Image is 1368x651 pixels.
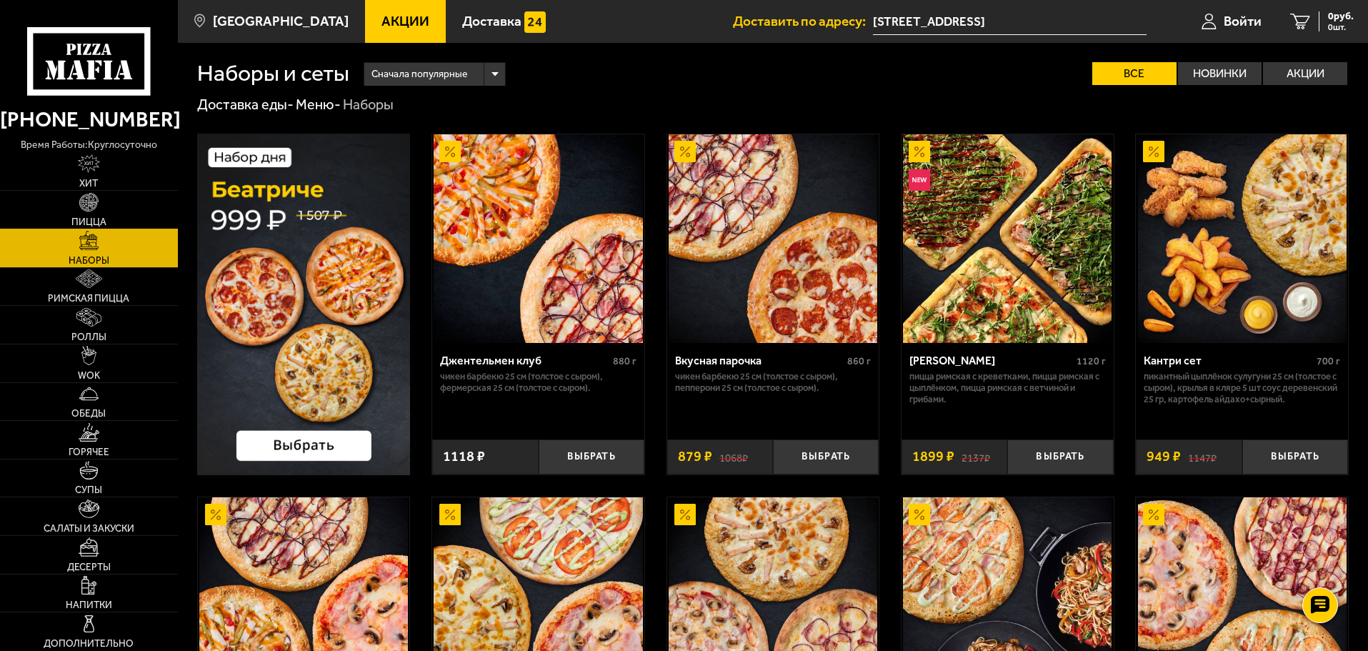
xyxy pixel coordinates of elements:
[613,355,636,367] span: 880 г
[674,504,696,525] img: Акционный
[48,294,129,304] span: Римская пицца
[296,96,341,113] a: Меню-
[902,134,1114,343] a: АкционныйНовинкаМама Миа
[1077,355,1106,367] span: 1120 г
[66,600,112,610] span: Напитки
[847,355,871,367] span: 860 г
[44,524,134,534] span: Салаты и закуски
[912,449,954,464] span: 1899 ₽
[733,14,873,28] span: Доставить по адресу:
[343,96,394,114] div: Наборы
[1007,439,1113,474] button: Выбрать
[71,217,106,227] span: Пицца
[1242,439,1348,474] button: Выбрать
[213,14,349,28] span: [GEOGRAPHIC_DATA]
[678,449,712,464] span: 879 ₽
[443,449,485,464] span: 1118 ₽
[1224,14,1262,28] span: Войти
[903,134,1112,343] img: Мама Миа
[1092,62,1177,85] label: Все
[909,169,930,191] img: Новинка
[205,504,226,525] img: Акционный
[669,134,877,343] img: Вкусная парочка
[773,439,879,474] button: Выбрать
[1178,62,1262,85] label: Новинки
[675,371,872,394] p: Чикен Барбекю 25 см (толстое с сыром), Пепперони 25 см (толстое с сыром).
[667,134,879,343] a: АкционныйВкусная парочка
[539,439,644,474] button: Выбрать
[71,409,106,419] span: Обеды
[1144,371,1340,405] p: Пикантный цыплёнок сулугуни 25 см (толстое с сыром), крылья в кляре 5 шт соус деревенский 25 гр, ...
[1138,134,1347,343] img: Кантри сет
[69,256,109,266] span: Наборы
[67,562,111,572] span: Десерты
[44,639,134,649] span: Дополнительно
[1188,449,1217,464] s: 1147 ₽
[524,11,546,33] img: 15daf4d41897b9f0e9f617042186c801.svg
[1328,11,1354,21] span: 0 руб.
[440,354,609,367] div: Джентельмен клуб
[79,179,98,189] span: Хит
[719,449,748,464] s: 1068 ₽
[675,354,844,367] div: Вкусная парочка
[909,504,930,525] img: Акционный
[462,14,521,28] span: Доставка
[75,485,102,495] span: Супы
[197,96,294,113] a: Доставка еды-
[1136,134,1348,343] a: АкционныйКантри сет
[674,141,696,162] img: Акционный
[1328,23,1354,31] span: 0 шт.
[434,134,642,343] img: Джентельмен клуб
[439,141,461,162] img: Акционный
[439,504,461,525] img: Акционный
[1147,449,1181,464] span: 949 ₽
[1263,62,1347,85] label: Акции
[78,371,100,381] span: WOK
[909,141,930,162] img: Акционный
[1143,141,1164,162] img: Акционный
[909,371,1106,405] p: Пицца Римская с креветками, Пицца Римская с цыплёнком, Пицца Римская с ветчиной и грибами.
[381,14,429,28] span: Акции
[432,134,644,343] a: АкционныйДжентельмен клуб
[962,449,990,464] s: 2137 ₽
[1144,354,1313,367] div: Кантри сет
[69,447,109,457] span: Горячее
[1143,504,1164,525] img: Акционный
[197,62,349,85] h1: Наборы и сеты
[1317,355,1340,367] span: 700 г
[873,9,1147,35] input: Ваш адрес доставки
[371,61,467,88] span: Сначала популярные
[440,371,636,394] p: Чикен Барбекю 25 см (толстое с сыром), Фермерская 25 см (толстое с сыром).
[71,332,106,342] span: Роллы
[909,354,1073,367] div: [PERSON_NAME]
